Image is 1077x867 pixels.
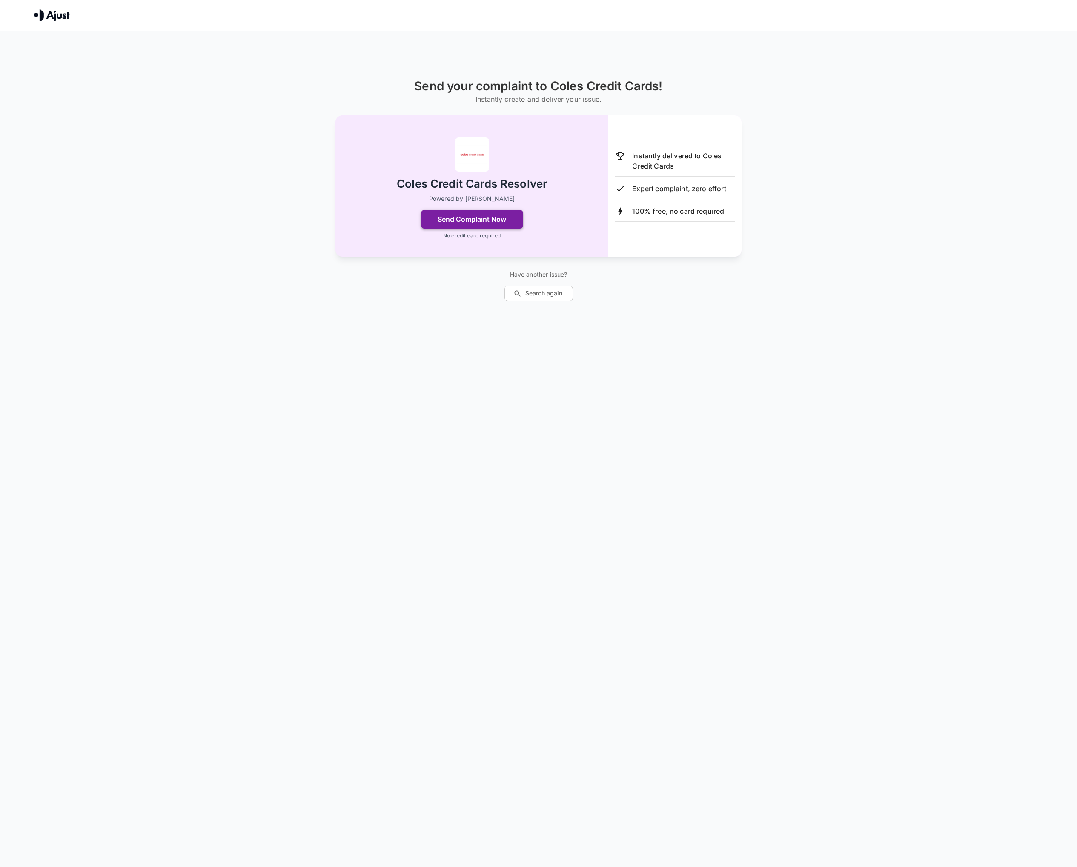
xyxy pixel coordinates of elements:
p: Have another issue? [504,270,573,279]
p: Expert complaint, zero effort [632,183,726,194]
button: Send Complaint Now [421,210,523,229]
p: No credit card required [443,232,501,240]
button: Search again [504,286,573,301]
h1: Send your complaint to Coles Credit Cards! [414,79,662,93]
p: Powered by [PERSON_NAME] [429,195,515,203]
img: Ajust [34,9,70,21]
h6: Instantly create and deliver your issue. [414,93,662,105]
p: 100% free, no card required [632,206,724,216]
h2: Coles Credit Cards Resolver [397,177,547,192]
img: Coles Credit Cards [455,137,489,172]
p: Instantly delivered to Coles Credit Cards [632,151,735,171]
